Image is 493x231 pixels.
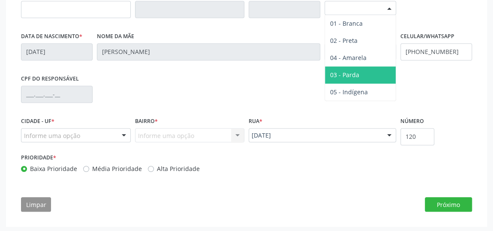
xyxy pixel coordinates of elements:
label: Prioridade [21,151,56,165]
input: ___.___.___-__ [21,86,93,103]
span: Informe uma opção [24,131,80,140]
label: CPF do responsável [21,72,79,86]
label: Rua [249,115,262,128]
button: Próximo [425,197,472,212]
span: 02 - Preta [330,36,358,45]
label: Baixa Prioridade [30,164,77,173]
span: 04 - Amarela [330,54,367,62]
label: Celular/WhatsApp [400,30,454,43]
label: Nome da mãe [97,30,134,43]
label: Número [400,115,424,128]
label: Média Prioridade [92,164,142,173]
span: 03 - Parda [330,71,359,79]
span: [DATE] [252,131,379,140]
input: __/__/____ [21,43,93,60]
label: Bairro [135,115,158,128]
span: 01 - Branca [330,19,363,27]
span: 05 - Indígena [330,88,368,96]
label: Data de nascimento [21,30,82,43]
label: Cidade - UF [21,115,54,128]
input: (__) _____-_____ [400,43,472,60]
label: Alta Prioridade [157,164,200,173]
